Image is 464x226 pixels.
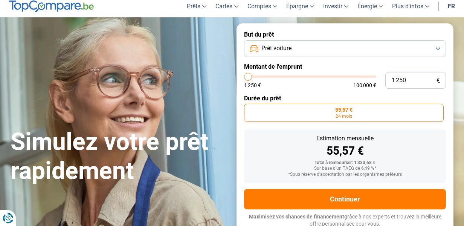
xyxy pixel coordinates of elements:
[353,83,376,88] span: 100 000 €
[244,189,446,209] button: Continuer
[244,40,446,57] button: Prêt voiture
[244,83,261,88] span: 1 250 €
[250,135,440,141] div: Estimation mensuelle
[250,160,440,166] div: Total à rembourser: 1 333,68 €
[11,128,227,186] h1: Simulez votre prêt rapidement
[250,172,440,177] div: *Sous réserve d'acceptation par les organismes prêteurs
[250,145,440,157] div: 55,57 €
[9,0,94,12] img: TopCompare
[437,77,440,84] span: €
[250,166,440,171] div: Sur base d'un TAEG de 6,49 %*
[261,44,292,52] span: Prêt voiture
[336,114,352,118] span: 24 mois
[244,95,446,102] label: Durée du prêt
[249,214,344,220] span: Maximisez vos chances de financement
[244,63,446,70] label: Montant de l'emprunt
[335,107,353,112] span: 55,57 €
[244,31,446,38] label: But du prêt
